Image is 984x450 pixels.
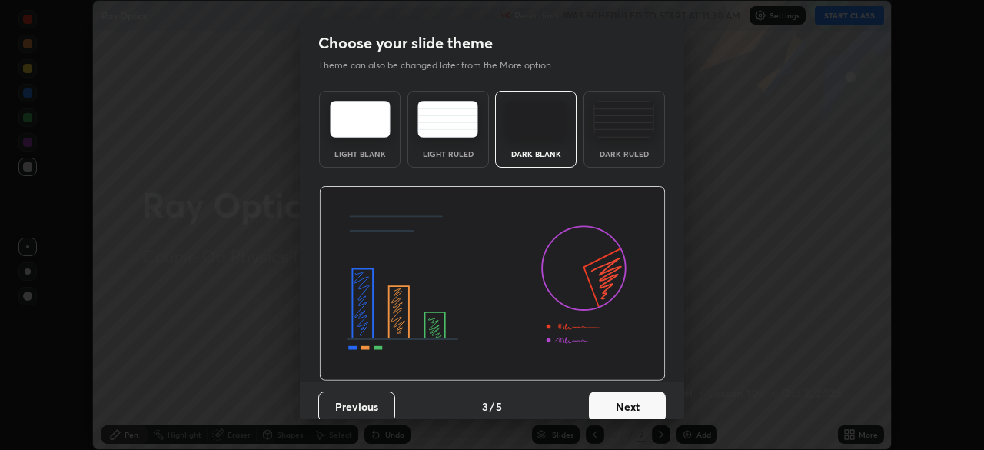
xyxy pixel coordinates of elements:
h4: / [490,398,494,415]
button: Next [589,392,666,422]
p: Theme can also be changed later from the More option [318,58,567,72]
img: lightTheme.e5ed3b09.svg [330,101,391,138]
div: Light Blank [329,150,391,158]
div: Light Ruled [417,150,479,158]
img: lightRuledTheme.5fabf969.svg [417,101,478,138]
img: darkRuledTheme.de295e13.svg [593,101,654,138]
div: Dark Blank [505,150,567,158]
h2: Choose your slide theme [318,33,493,53]
div: Dark Ruled [593,150,655,158]
img: darkTheme.f0cc69e5.svg [506,101,567,138]
button: Previous [318,392,395,422]
h4: 5 [496,398,502,415]
h4: 3 [482,398,488,415]
img: darkThemeBanner.d06ce4a2.svg [319,186,666,382]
